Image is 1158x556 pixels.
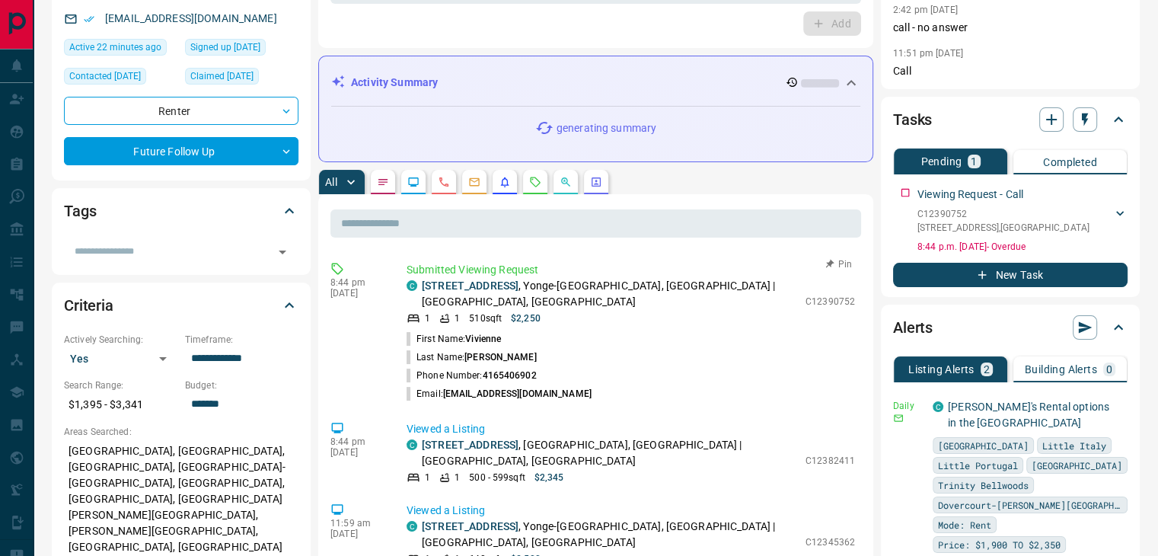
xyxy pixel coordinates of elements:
span: [GEOGRAPHIC_DATA] [1032,458,1122,473]
p: All [325,177,337,187]
p: [STREET_ADDRESS] , [GEOGRAPHIC_DATA] [917,221,1089,235]
div: Sun Aug 03 2025 [185,39,298,60]
a: [EMAIL_ADDRESS][DOMAIN_NAME] [105,12,277,24]
p: generating summary [557,120,656,136]
svg: Calls [438,176,450,188]
span: Mode: Rent [938,517,991,532]
div: condos.ca [933,401,943,412]
p: 1 [455,312,460,325]
div: Sun Aug 03 2025 [185,68,298,89]
p: Listing Alerts [908,364,975,375]
svg: Notes [377,176,389,188]
div: Future Follow Up [64,137,298,165]
p: 8:44 p.m. [DATE] - Overdue [917,240,1128,254]
div: Tasks [893,101,1128,138]
p: 0 [1106,364,1112,375]
svg: Opportunities [560,176,572,188]
p: Activity Summary [351,75,438,91]
span: Active 22 minutes ago [69,40,161,55]
svg: Lead Browsing Activity [407,176,419,188]
span: Signed up [DATE] [190,40,260,55]
p: 510 sqft [469,312,502,325]
p: 8:44 pm [330,277,384,288]
p: C12390752 [805,295,855,308]
p: Completed [1043,157,1097,168]
p: Email: [407,387,592,401]
div: condos.ca [407,439,417,450]
button: Open [272,241,293,263]
div: Tue Aug 12 2025 [64,68,177,89]
p: [DATE] [330,288,384,299]
p: [DATE] [330,529,384,539]
p: Timeframe: [185,333,298,347]
p: $2,250 [511,312,541,325]
p: Building Alerts [1025,364,1097,375]
div: Renter [64,97,298,125]
p: 8:44 pm [330,436,384,447]
p: 11:59 am [330,518,384,529]
div: Alerts [893,309,1128,346]
p: 1 [425,312,430,325]
span: [EMAIL_ADDRESS][DOMAIN_NAME] [443,388,592,399]
span: 4165406902 [482,370,536,381]
svg: Requests [529,176,541,188]
p: 11:51 pm [DATE] [893,48,963,59]
svg: Email Verified [84,14,94,24]
svg: Email [893,413,904,423]
p: 1 [455,471,460,484]
p: Daily [893,399,924,413]
div: Criteria [64,287,298,324]
span: Claimed [DATE] [190,69,254,84]
p: Viewed a Listing [407,503,855,519]
p: Call [893,63,1128,79]
p: Phone Number: [407,369,537,382]
a: [PERSON_NAME]'s Rental options in the [GEOGRAPHIC_DATA] [948,401,1109,429]
p: Search Range: [64,379,177,392]
p: 1 [425,471,430,484]
p: Areas Searched: [64,425,298,439]
button: New Task [893,263,1128,287]
p: $2,345 [534,471,564,484]
p: Viewing Request - Call [917,187,1023,203]
p: , Yonge-[GEOGRAPHIC_DATA], [GEOGRAPHIC_DATA] | [GEOGRAPHIC_DATA], [GEOGRAPHIC_DATA] [422,278,798,310]
span: Little Portugal [938,458,1018,473]
div: Activity Summary [331,69,860,97]
p: Actively Searching: [64,333,177,347]
h2: Criteria [64,293,113,318]
p: , [GEOGRAPHIC_DATA], [GEOGRAPHIC_DATA] | [GEOGRAPHIC_DATA], [GEOGRAPHIC_DATA] [422,437,798,469]
p: C12382411 [805,454,855,468]
button: Pin [817,257,861,271]
div: condos.ca [407,521,417,532]
h2: Tasks [893,107,932,132]
p: Budget: [185,379,298,392]
p: Pending [920,156,962,167]
svg: Listing Alerts [499,176,511,188]
div: Tags [64,193,298,229]
p: Last Name: [407,350,537,364]
span: [PERSON_NAME] [464,352,536,363]
span: [GEOGRAPHIC_DATA] [938,438,1029,453]
p: call - no answer [893,20,1128,36]
svg: Emails [468,176,480,188]
span: Contacted [DATE] [69,69,141,84]
svg: Agent Actions [590,176,602,188]
p: , Yonge-[GEOGRAPHIC_DATA], [GEOGRAPHIC_DATA] | [GEOGRAPHIC_DATA], [GEOGRAPHIC_DATA] [422,519,798,551]
span: Dovercourt-[PERSON_NAME][GEOGRAPHIC_DATA] [938,497,1122,513]
p: C12345362 [805,535,855,549]
p: Viewed a Listing [407,421,855,437]
p: Submitted Viewing Request [407,262,855,278]
span: Vivienne [465,334,501,344]
p: $1,395 - $3,341 [64,392,177,417]
div: condos.ca [407,280,417,291]
a: [STREET_ADDRESS] [422,280,518,292]
h2: Tags [64,199,96,223]
p: [DATE] [330,447,384,458]
a: [STREET_ADDRESS] [422,520,518,532]
p: 1 [971,156,977,167]
h2: Alerts [893,315,933,340]
span: Trinity Bellwoods [938,478,1029,493]
div: Yes [64,347,177,371]
p: C12390752 [917,207,1089,221]
p: 2 [984,364,990,375]
p: 2:42 pm [DATE] [893,5,958,15]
